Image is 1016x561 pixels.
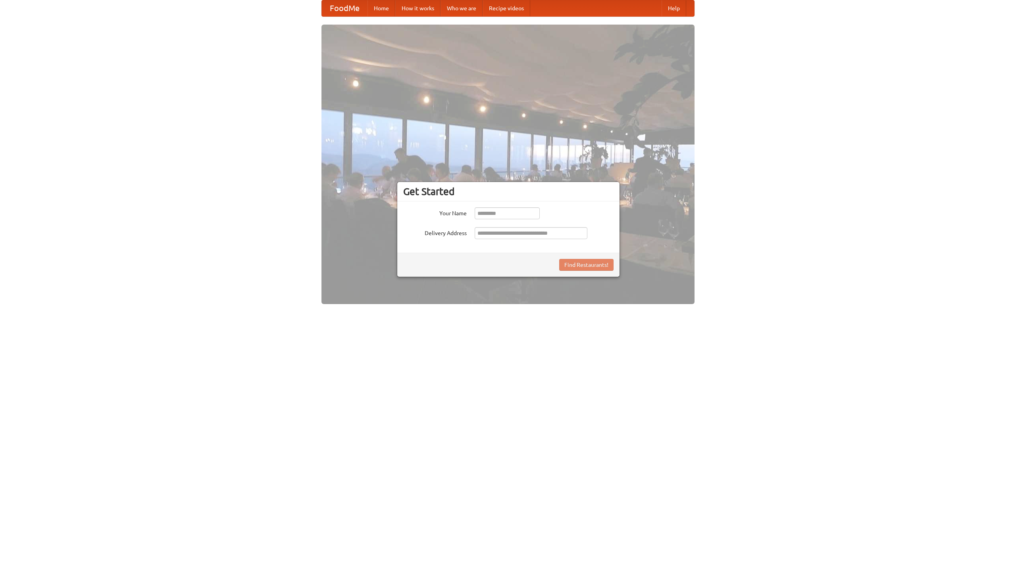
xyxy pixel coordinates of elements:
a: Who we are [441,0,483,16]
a: Recipe videos [483,0,530,16]
label: Delivery Address [403,227,467,237]
a: Home [368,0,395,16]
a: How it works [395,0,441,16]
button: Find Restaurants! [559,259,614,271]
h3: Get Started [403,186,614,197]
a: Help [662,0,686,16]
label: Your Name [403,207,467,217]
a: FoodMe [322,0,368,16]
